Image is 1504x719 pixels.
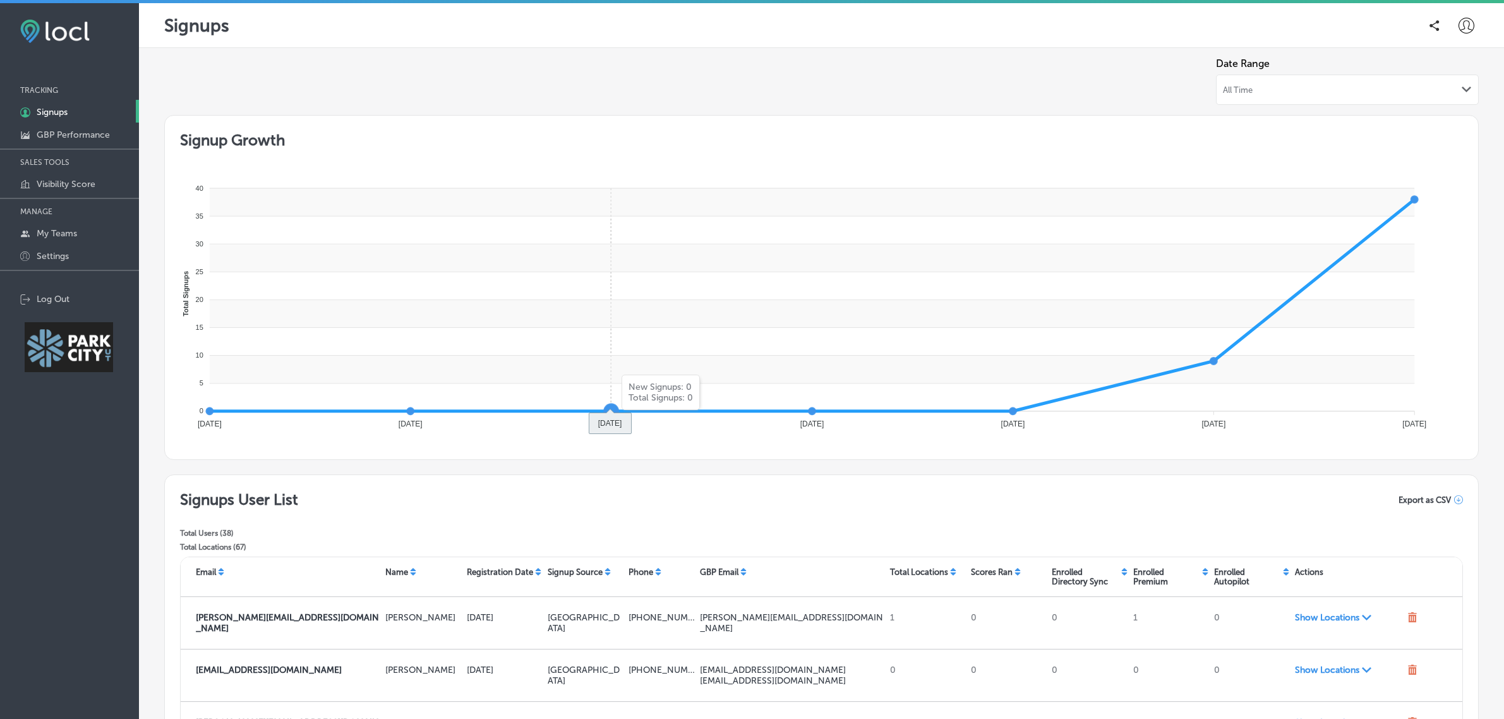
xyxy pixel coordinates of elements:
[196,612,379,634] strong: [PERSON_NAME][EMAIL_ADDRESS][DOMAIN_NAME]
[700,665,884,675] p: lauren@alohaskirentals.com
[198,420,222,428] tspan: [DATE]
[164,15,229,36] p: Signups
[1223,85,1253,95] span: All Time
[599,420,623,428] tspan: [DATE]
[966,607,1047,639] div: 0
[885,660,966,691] div: 0
[890,567,948,577] p: Total Locations
[1047,660,1128,691] div: 0
[1052,567,1119,586] p: Enrolled Directory Sync
[971,567,1013,577] p: Scores Ran
[399,420,423,428] tspan: [DATE]
[1295,665,1402,675] span: Show Locations
[196,351,203,359] tspan: 10
[200,379,203,387] tspan: 5
[385,665,461,675] p: Lauren Cousins
[37,130,110,140] p: GBP Performance
[1047,607,1128,639] div: 0
[1214,567,1281,586] p: Enrolled Autopilot
[196,268,203,275] tspan: 25
[196,212,203,220] tspan: 35
[182,271,190,317] text: Total Signups
[1209,607,1290,639] div: 0
[385,612,461,623] p: Steven Currie
[1128,607,1209,639] div: 1
[196,240,203,248] tspan: 30
[37,251,69,262] p: Settings
[180,543,298,552] p: Total Locations ( 67 )
[1399,495,1451,505] span: Export as CSV
[196,296,203,303] tspan: 20
[37,179,95,190] p: Visibility Score
[700,612,884,634] p: steven@summitdistillers.com
[1295,612,1402,623] span: Show Locations
[467,612,543,623] p: [DATE]
[1128,660,1209,691] div: 0
[200,407,203,414] tspan: 0
[196,665,380,675] p: lauren@alohaskirentals.com
[966,660,1047,691] div: 0
[629,567,653,577] p: Phone
[548,567,603,577] p: Signup Source
[629,612,695,623] p: [PHONE_NUMBER]
[25,322,113,372] img: Park City
[37,107,68,118] p: Signups
[800,420,824,428] tspan: [DATE]
[1295,567,1323,577] p: Actions
[548,612,623,634] p: [GEOGRAPHIC_DATA]
[700,675,884,686] p: reservations@parkcityskirentals.com
[196,184,203,192] tspan: 40
[20,20,90,43] img: fda3e92497d09a02dc62c9cd864e3231.png
[467,665,543,675] p: [DATE]
[1407,665,1417,677] span: Remove user from your referral organization.
[196,612,380,634] p: steven@summitdistillers.com
[196,567,216,577] p: Email
[629,665,695,675] p: [PHONE_NUMBER]
[467,567,533,577] p: Registration Date
[37,294,69,305] p: Log Out
[1402,420,1426,428] tspan: [DATE]
[1001,420,1025,428] tspan: [DATE]
[1201,420,1225,428] tspan: [DATE]
[180,529,298,538] p: Total Users ( 38 )
[548,665,623,686] p: [GEOGRAPHIC_DATA]
[196,665,342,675] strong: [EMAIL_ADDRESS][DOMAIN_NAME]
[1209,660,1290,691] div: 0
[180,131,1463,149] h2: Signup Growth
[37,228,77,239] p: My Teams
[385,567,408,577] p: Name
[1216,57,1479,69] label: Date Range
[1407,612,1417,625] span: Remove user from your referral organization.
[885,607,966,639] div: 1
[180,490,298,509] h2: Signups User List
[196,323,203,331] tspan: 15
[1133,567,1200,586] p: Enrolled Premium
[700,567,738,577] p: GBP Email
